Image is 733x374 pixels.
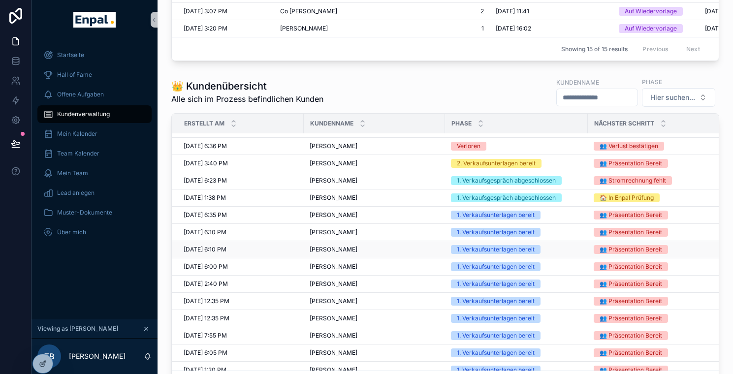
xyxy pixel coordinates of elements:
div: 👥 Präsentation Bereit [600,314,662,323]
a: [DATE] 2:40 PM [184,280,298,288]
span: [DATE] 6:23 PM [184,177,227,185]
span: [DATE] 12:35 PM [184,297,229,305]
div: 👥 Präsentation Bereit [600,280,662,288]
span: [PERSON_NAME] [310,142,357,150]
span: [DATE] 3:07 PM [184,7,227,15]
span: [PERSON_NAME] [310,297,357,305]
span: [DATE] 6:36 PM [184,142,227,150]
a: 1. Verkaufsunterlagen bereit [451,245,582,254]
a: [DATE] 3:07 PM [184,7,268,15]
a: 1. Verkaufsgespräch abgeschlossen [451,176,582,185]
a: Auf Wiedervorlage [619,24,699,33]
span: Hier suchen... [650,93,695,102]
div: Verloren [457,142,480,151]
span: 1 [389,25,484,32]
a: 1. Verkaufsunterlagen bereit [451,211,582,219]
div: 1. Verkaufsunterlagen bereit [457,245,535,254]
a: 1. Verkaufsunterlagen bereit [451,348,582,357]
span: Mein Kalender [57,130,97,138]
span: Kundenverwaltung [57,110,110,118]
span: [DATE] [705,25,724,32]
div: 👥 Verlust bestätigen [600,142,658,151]
a: [PERSON_NAME] [310,297,439,305]
a: [PERSON_NAME] [310,280,439,288]
div: 1. Verkaufsunterlagen bereit [457,314,535,323]
div: 1. Verkaufsunterlagen bereit [457,228,535,237]
div: 👥 Präsentation Bereit [600,245,662,254]
span: Offene Aufgaben [57,91,104,98]
span: [PERSON_NAME] [310,159,357,167]
a: 1. Verkaufsunterlagen bereit [451,280,582,288]
a: Team Kalender [37,145,152,162]
span: Erstellt Am [184,120,224,127]
span: [DATE] 11:41 [496,7,529,15]
span: [PERSON_NAME] [310,211,357,219]
span: [DATE] 3:20 PM [184,25,227,32]
label: Kundenname [556,78,599,87]
a: [PERSON_NAME] [310,211,439,219]
a: Muster-Dokumente [37,204,152,221]
span: [DATE] 16:02 [496,25,531,32]
a: [DATE] 6:10 PM [184,246,298,253]
span: Muster-Dokumente [57,209,112,217]
span: Co [PERSON_NAME] [280,7,337,15]
a: Hall of Fame [37,66,152,84]
div: 👥 Stromrechnung fehlt [600,176,666,185]
a: [PERSON_NAME] [310,246,439,253]
a: [PERSON_NAME] [310,332,439,340]
div: 1. Verkaufsunterlagen bereit [457,262,535,271]
a: [DATE] 6:05 PM [184,349,298,357]
a: [DATE] 1:20 PM [184,366,298,374]
a: Mein Kalender [37,125,152,143]
a: 1. Verkaufsunterlagen bereit [451,228,582,237]
span: Kundenname [310,120,353,127]
a: [DATE] 6:23 PM [184,177,298,185]
a: [PERSON_NAME] [310,366,439,374]
a: [PERSON_NAME] [310,314,439,322]
span: [DATE] 6:05 PM [184,349,227,357]
a: Kundenverwaltung [37,105,152,123]
div: 👥 Präsentation Bereit [600,211,662,219]
a: 1. Verkaufsunterlagen bereit [451,262,582,271]
span: 2 [389,7,484,15]
a: 1. Verkaufsunterlagen bereit [451,297,582,306]
span: [PERSON_NAME] [310,280,357,288]
a: [PERSON_NAME] [310,159,439,167]
div: 1. Verkaufsunterlagen bereit [457,348,535,357]
span: Alle sich im Prozess befindlichen Kunden [171,93,323,105]
a: Co [PERSON_NAME] [280,7,377,15]
span: [DATE] [705,7,724,15]
div: 👥 Präsentation Bereit [600,262,662,271]
a: [DATE] 6:10 PM [184,228,298,236]
span: [DATE] 1:20 PM [184,366,226,374]
div: Auf Wiedervorlage [625,24,677,33]
a: [PERSON_NAME] [280,25,377,32]
div: 1. Verkaufsunterlagen bereit [457,297,535,306]
a: [DATE] 12:35 PM [184,297,298,305]
div: 1. Verkaufsunterlagen bereit [457,280,535,288]
a: Lead anlegen [37,184,152,202]
div: scrollable content [32,39,158,254]
div: 👥 Präsentation Bereit [600,348,662,357]
span: Hall of Fame [57,71,92,79]
div: 👥 Präsentation Bereit [600,159,662,168]
span: [PERSON_NAME] [310,228,357,236]
span: [DATE] 6:00 PM [184,263,228,271]
a: [DATE] 7:55 PM [184,332,298,340]
span: TB [44,350,55,362]
span: Startseite [57,51,84,59]
a: [PERSON_NAME] [310,349,439,357]
a: Verloren [451,142,582,151]
span: [DATE] 6:10 PM [184,246,226,253]
div: 👥 Präsentation Bereit [600,331,662,340]
span: [PERSON_NAME] [310,263,357,271]
a: [PERSON_NAME] [310,228,439,236]
a: [PERSON_NAME] [310,194,439,202]
a: [PERSON_NAME] [310,142,439,150]
span: [PERSON_NAME] [310,246,357,253]
label: Phase [642,77,662,86]
span: [DATE] 2:40 PM [184,280,228,288]
span: [PERSON_NAME] [310,332,357,340]
span: [PERSON_NAME] [310,177,357,185]
span: [DATE] 7:55 PM [184,332,227,340]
